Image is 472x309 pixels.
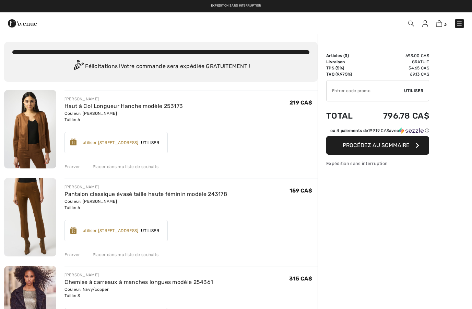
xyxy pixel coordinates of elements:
td: Livraison [326,59,364,65]
img: Reward-Logo.svg [70,227,76,234]
span: 219 CA$ [290,99,312,106]
div: [PERSON_NAME] [64,184,227,190]
div: Placer dans ma liste de souhaits [87,164,159,170]
div: ou 4 paiements de avec [330,128,429,134]
span: Utiliser [138,140,162,146]
div: ou 4 paiements de199.19 CA$avecSezzle Cliquez pour en savoir plus sur Sezzle [326,128,429,136]
a: 1ère Avenue [8,20,37,26]
a: Pantalon classique évasé taille haute féminin modèle 243178 [64,191,227,197]
input: Code promo [327,80,404,101]
div: Enlever [64,252,80,258]
img: Reward-Logo.svg [70,139,76,145]
span: 199.19 CA$ [368,128,389,133]
div: Couleur: [PERSON_NAME] Taille: 6 [64,198,227,211]
span: 159 CA$ [290,187,312,194]
img: Congratulation2.svg [71,60,85,74]
img: Haut à Col Longueur Hanche modèle 253173 [4,90,56,168]
div: Couleur: Navy/copper Taille: S [64,286,213,299]
img: 1ère Avenue [8,16,37,30]
td: 69.13 CA$ [364,71,429,77]
span: 3 [345,53,347,58]
div: utiliser [STREET_ADDRESS] [83,228,139,234]
button: Procédez au sommaire [326,136,429,155]
a: Chemise à carreaux à manches longues modèle 254361 [64,279,213,285]
img: Sezzle [399,128,424,134]
div: [PERSON_NAME] [64,272,213,278]
td: TVQ (9.975%) [326,71,364,77]
div: Placer dans ma liste de souhaits [87,252,159,258]
div: utiliser [STREET_ADDRESS] [83,140,139,146]
td: Gratuit [364,59,429,65]
a: 3 [436,19,447,27]
a: Haut à Col Longueur Hanche modèle 253173 [64,103,183,109]
span: Utiliser [138,228,162,234]
img: Recherche [408,21,414,26]
img: Mes infos [422,20,428,27]
span: 315 CA$ [289,275,312,282]
td: 796.78 CA$ [364,104,429,128]
span: Procédez au sommaire [343,142,410,148]
div: Félicitations ! Votre commande sera expédiée GRATUITEMENT ! [12,60,309,74]
td: Total [326,104,364,128]
td: 34.65 CA$ [364,65,429,71]
div: [PERSON_NAME] [64,96,183,102]
img: Panier d'achat [436,20,442,27]
div: Expédition sans interruption [326,160,429,167]
img: Pantalon classique évasé taille haute féminin modèle 243178 [4,178,56,256]
td: 693.00 CA$ [364,53,429,59]
td: TPS (5%) [326,65,364,71]
td: Articles ( ) [326,53,364,59]
span: Utiliser [404,88,423,94]
span: 3 [444,22,447,27]
div: Couleur: [PERSON_NAME] Taille: 6 [64,110,183,123]
div: Enlever [64,164,80,170]
img: Menu [456,20,463,27]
